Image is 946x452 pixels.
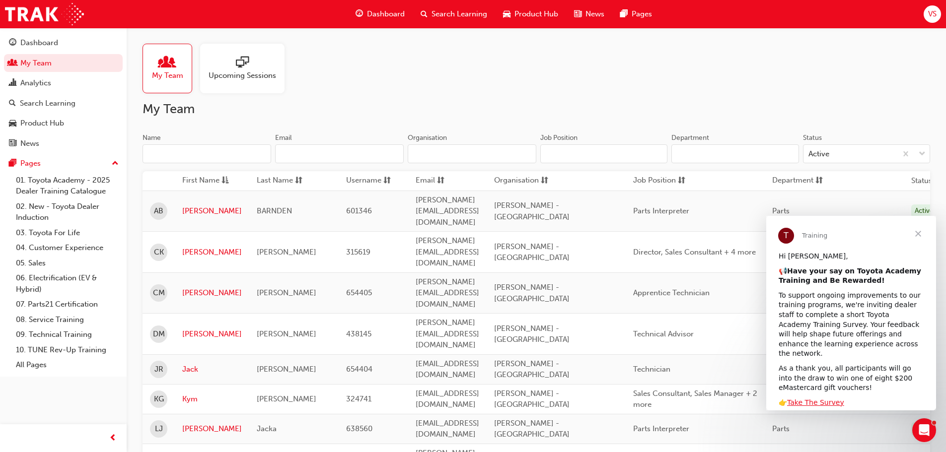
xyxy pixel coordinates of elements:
[4,154,123,173] button: Pages
[9,159,16,168] span: pages-icon
[632,8,652,20] span: Pages
[421,8,428,20] span: search-icon
[20,37,58,49] div: Dashboard
[928,8,937,20] span: VS
[633,175,688,187] button: Job Positionsorting-icon
[12,312,123,327] a: 08. Service Training
[153,328,165,340] span: DM
[9,139,16,148] span: news-icon
[9,119,16,128] span: car-icon
[182,175,237,187] button: First Nameasc-icon
[9,39,16,48] span: guage-icon
[416,236,479,267] span: [PERSON_NAME][EMAIL_ADDRESS][DOMAIN_NAME]
[671,133,709,143] div: Department
[540,133,578,143] div: Job Position
[772,424,790,433] span: Parts
[540,144,667,163] input: Job Position
[143,144,271,163] input: Name
[20,138,39,149] div: News
[5,3,84,25] img: Trak
[161,56,174,70] span: people-icon
[20,158,41,169] div: Pages
[772,175,827,187] button: Departmentsorting-icon
[154,205,163,217] span: AB
[494,242,570,262] span: [PERSON_NAME] - [GEOGRAPHIC_DATA]
[209,70,276,81] span: Upcoming Sessions
[416,389,479,409] span: [EMAIL_ADDRESS][DOMAIN_NAME]
[182,393,242,405] a: Kym
[12,256,123,271] a: 05. Sales
[12,240,123,256] a: 04. Customer Experience
[236,56,249,70] span: sessionType_ONLINE_URL-icon
[182,205,242,217] a: [PERSON_NAME]
[12,342,123,358] a: 10. TUNE Rev-Up Training
[295,175,302,187] span: sorting-icon
[416,359,479,380] span: [EMAIL_ADDRESS][DOMAIN_NAME]
[416,277,479,309] span: [PERSON_NAME][EMAIL_ADDRESS][DOMAIN_NAME]
[182,423,242,435] a: [PERSON_NAME]
[182,287,242,299] a: [PERSON_NAME]
[911,175,932,187] th: Status
[495,4,566,24] a: car-iconProduct Hub
[4,94,123,113] a: Search Learning
[257,365,316,374] span: [PERSON_NAME]
[154,393,164,405] span: KG
[346,175,401,187] button: Usernamesorting-icon
[633,175,676,187] span: Job Position
[346,175,381,187] span: Username
[182,247,242,258] a: [PERSON_NAME]
[633,424,689,433] span: Parts Interpreter
[574,8,582,20] span: news-icon
[346,288,372,297] span: 654405
[257,424,277,433] span: Jacka
[9,59,16,68] span: people-icon
[408,133,447,143] div: Organisation
[20,98,75,109] div: Search Learning
[257,329,316,338] span: [PERSON_NAME]
[112,157,119,170] span: up-icon
[413,4,495,24] a: search-iconSearch Learning
[432,8,487,20] span: Search Learning
[4,74,123,92] a: Analytics
[9,99,16,108] span: search-icon
[346,206,372,215] span: 601346
[383,175,391,187] span: sorting-icon
[367,8,405,20] span: Dashboard
[494,201,570,221] span: [PERSON_NAME] - [GEOGRAPHIC_DATA]
[494,283,570,303] span: [PERSON_NAME] - [GEOGRAPHIC_DATA]
[408,144,536,163] input: Organisation
[541,175,548,187] span: sorting-icon
[612,4,660,24] a: pages-iconPages
[633,329,694,338] span: Technical Advisor
[182,175,219,187] span: First Name
[633,206,689,215] span: Parts Interpreter
[12,327,123,342] a: 09. Technical Training
[911,422,937,436] div: Active
[772,206,790,215] span: Parts
[671,144,799,163] input: Department
[257,248,316,257] span: [PERSON_NAME]
[416,419,479,439] span: [EMAIL_ADDRESS][DOMAIN_NAME]
[503,8,510,20] span: car-icon
[143,101,930,117] h2: My Team
[275,133,292,143] div: Email
[12,199,123,225] a: 02. New - Toyota Dealer Induction
[803,133,822,143] div: Status
[182,364,242,375] a: Jack
[911,204,937,218] div: Active
[346,329,371,338] span: 438145
[12,173,123,199] a: 01. Toyota Academy - 2025 Dealer Training Catalogue
[416,318,479,349] span: [PERSON_NAME][EMAIL_ADDRESS][DOMAIN_NAME]
[154,247,164,258] span: CK
[221,175,229,187] span: asc-icon
[766,216,936,410] iframe: Intercom live chat message
[257,175,293,187] span: Last Name
[633,389,757,409] span: Sales Consultant, Sales Manager + 2 more
[275,144,404,163] input: Email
